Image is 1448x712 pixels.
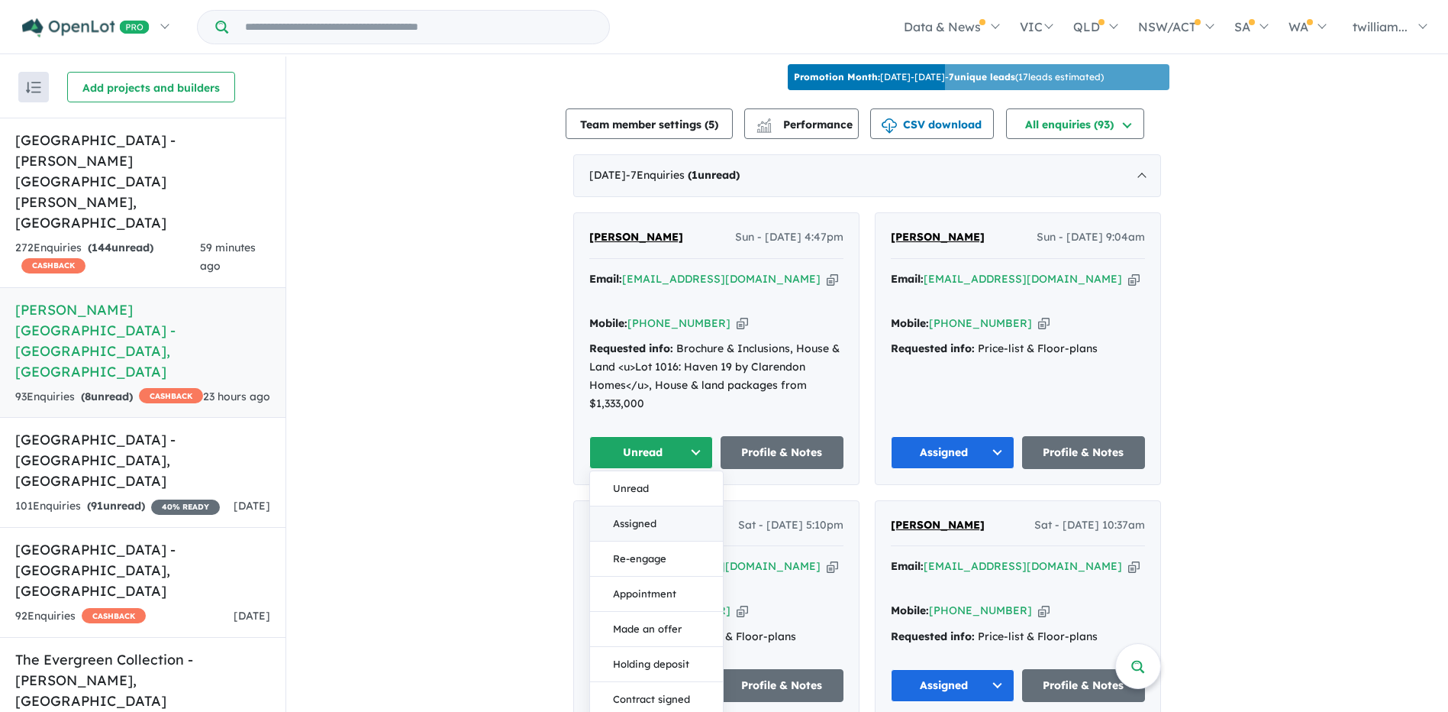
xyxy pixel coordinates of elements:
[756,123,772,133] img: bar-chart.svg
[15,429,270,491] h5: [GEOGRAPHIC_DATA] - [GEOGRAPHIC_DATA] , [GEOGRAPHIC_DATA]
[924,272,1122,286] a: [EMAIL_ADDRESS][DOMAIN_NAME]
[721,669,844,702] a: Profile & Notes
[708,118,714,131] span: 5
[15,130,270,233] h5: [GEOGRAPHIC_DATA] - [PERSON_NAME][GEOGRAPHIC_DATA][PERSON_NAME] , [GEOGRAPHIC_DATA]
[891,516,985,535] a: [PERSON_NAME]
[1038,316,1050,332] button: Copy
[721,436,844,469] a: Profile & Notes
[891,272,924,286] strong: Email:
[738,516,843,535] span: Sat - [DATE] 5:10pm
[891,341,975,355] strong: Requested info:
[589,340,843,413] div: Brochure & Inclusions, House & Land <u>Lot 1016: Haven 19 by Clarendon Homes</u>, House & land pa...
[827,558,838,574] button: Copy
[589,228,683,247] a: [PERSON_NAME]
[737,603,748,619] button: Copy
[757,118,771,127] img: line-chart.svg
[139,388,203,403] span: CASHBACK
[891,629,975,643] strong: Requested info:
[231,11,606,44] input: Try estate name, suburb, builder or developer
[589,316,627,330] strong: Mobile:
[794,70,1104,84] p: [DATE] - [DATE] - ( 17 leads estimated)
[67,72,235,102] button: Add projects and builders
[744,108,859,139] button: Performance
[1353,19,1408,34] span: twilliam...
[87,499,145,513] strong: ( unread)
[590,612,723,647] button: Made an offer
[626,168,740,182] span: - 7 Enquir ies
[590,577,723,612] button: Appointment
[88,241,153,254] strong: ( unread)
[151,500,220,515] span: 40 % READY
[1128,271,1140,287] button: Copy
[26,82,41,93] img: sort.svg
[1128,558,1140,574] button: Copy
[827,271,838,287] button: Copy
[15,607,146,626] div: 92 Enquir ies
[1022,436,1146,469] a: Profile & Notes
[573,154,1161,197] div: [DATE]
[15,299,270,382] h5: [PERSON_NAME][GEOGRAPHIC_DATA] - [GEOGRAPHIC_DATA] , [GEOGRAPHIC_DATA]
[737,316,748,332] button: Copy
[891,230,985,244] span: [PERSON_NAME]
[91,499,103,513] span: 91
[589,230,683,244] span: [PERSON_NAME]
[589,436,713,469] button: Unread
[1006,108,1144,139] button: All enquiries (93)
[891,559,924,573] strong: Email:
[234,609,270,623] span: [DATE]
[590,471,723,506] button: Unread
[891,518,985,532] span: [PERSON_NAME]
[85,390,91,403] span: 8
[590,542,723,577] button: Re-engage
[15,649,270,711] h5: The Evergreen Collection - [PERSON_NAME] , [GEOGRAPHIC_DATA]
[870,108,994,139] button: CSV download
[949,71,1015,83] b: 7 unique leads
[622,272,821,286] a: [EMAIL_ADDRESS][DOMAIN_NAME]
[891,604,929,617] strong: Mobile:
[566,108,733,139] button: Team member settings (5)
[92,241,111,254] span: 144
[234,499,270,513] span: [DATE]
[15,497,220,516] div: 101 Enquir ies
[1022,669,1146,702] a: Profile & Notes
[589,272,622,286] strong: Email:
[759,118,853,131] span: Performance
[891,628,1145,646] div: Price-list & Floor-plans
[15,388,203,406] div: 93 Enquir ies
[891,228,985,247] a: [PERSON_NAME]
[1034,516,1145,535] span: Sat - [DATE] 10:37am
[924,559,1122,573] a: [EMAIL_ADDRESS][DOMAIN_NAME]
[590,506,723,542] button: Assigned
[81,390,133,403] strong: ( unread)
[692,168,698,182] span: 1
[21,258,85,273] span: CASHBACK
[1037,228,1145,247] span: Sun - [DATE] 9:04am
[590,647,723,682] button: Holding deposit
[929,316,1032,330] a: [PHONE_NUMBER]
[15,239,200,276] div: 272 Enquir ies
[688,168,740,182] strong: ( unread)
[15,539,270,601] h5: [GEOGRAPHIC_DATA] - [GEOGRAPHIC_DATA] , [GEOGRAPHIC_DATA]
[203,390,270,403] span: 23 hours ago
[882,118,897,134] img: download icon
[200,241,256,273] span: 59 minutes ago
[891,316,929,330] strong: Mobile:
[589,341,673,355] strong: Requested info:
[1038,603,1050,619] button: Copy
[794,71,880,83] b: Promotion Month:
[929,604,1032,617] a: [PHONE_NUMBER]
[735,228,843,247] span: Sun - [DATE] 4:47pm
[22,18,150,37] img: Openlot PRO Logo White
[891,436,1014,469] button: Assigned
[627,316,730,330] a: [PHONE_NUMBER]
[891,340,1145,358] div: Price-list & Floor-plans
[891,669,1014,702] button: Assigned
[82,608,146,623] span: CASHBACK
